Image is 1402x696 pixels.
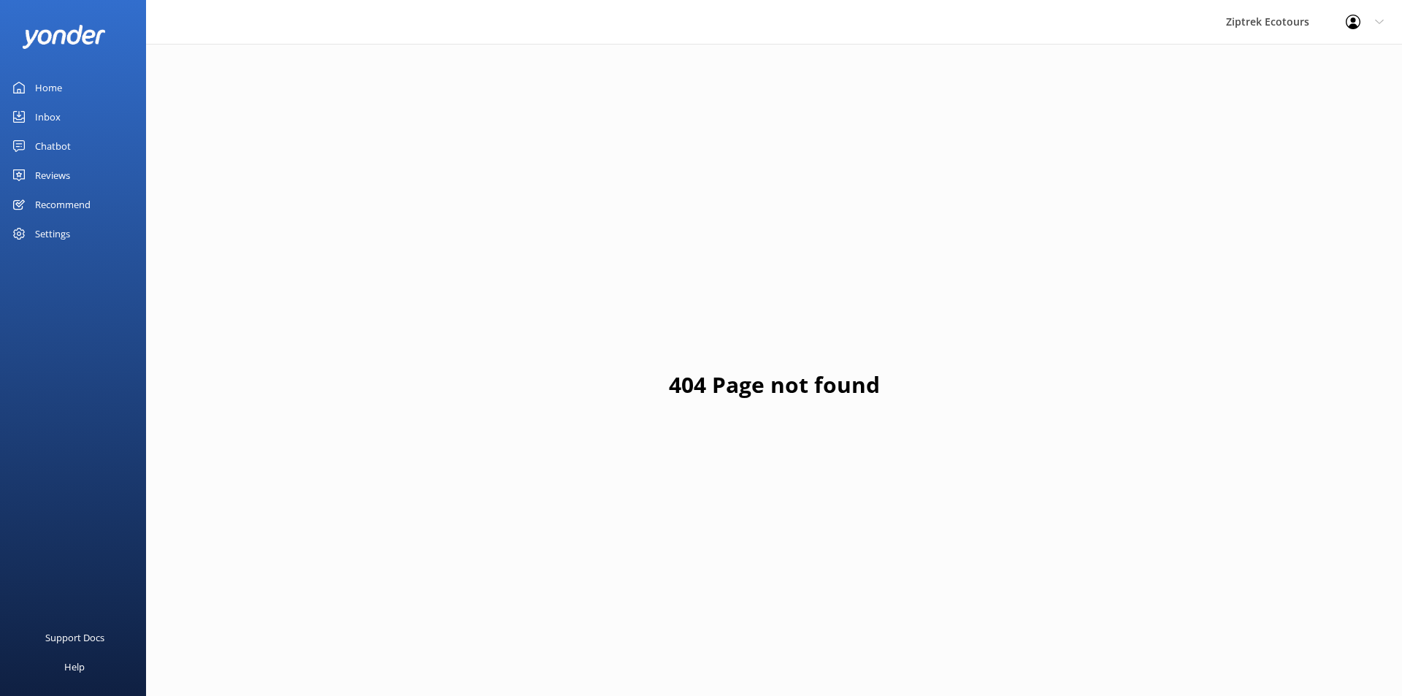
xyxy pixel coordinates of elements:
h1: 404 Page not found [669,367,880,402]
div: Recommend [35,190,91,219]
img: yonder-white-logo.png [22,25,106,49]
div: Support Docs [45,623,104,652]
div: Reviews [35,161,70,190]
div: Chatbot [35,131,71,161]
div: Home [35,73,62,102]
div: Inbox [35,102,61,131]
div: Settings [35,219,70,248]
div: Help [64,652,85,681]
